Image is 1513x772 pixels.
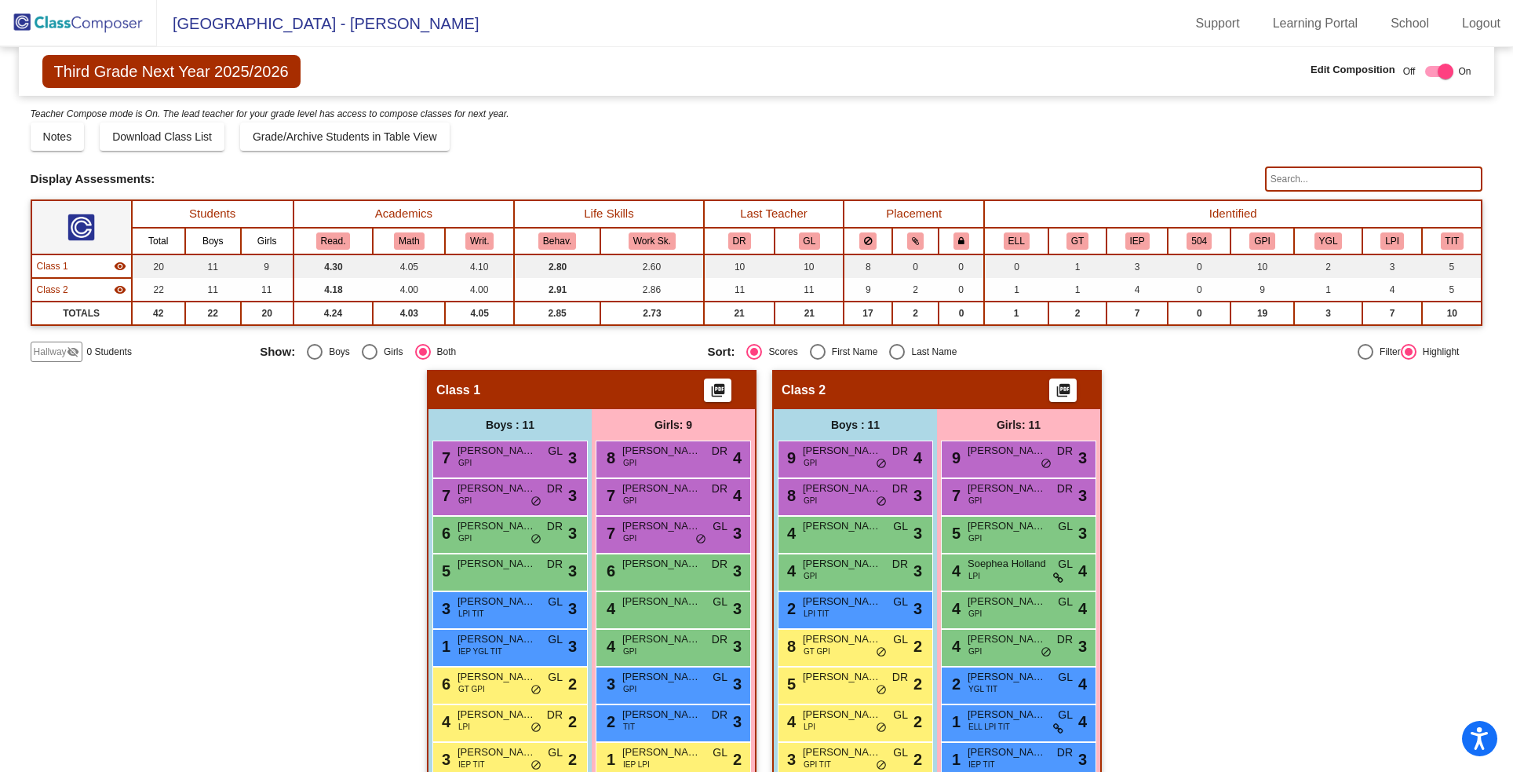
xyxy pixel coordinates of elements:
span: [PERSON_NAME] [622,556,701,572]
td: 0 [939,302,984,325]
td: 4.24 [293,302,374,325]
span: 3 [733,672,742,696]
span: Off [1403,64,1416,79]
span: 6 [603,562,615,580]
div: Boys [323,345,350,359]
th: 504 Plan [1168,228,1230,254]
span: 4 [1078,559,1087,583]
span: [PERSON_NAME] [968,631,1046,647]
div: Both [431,345,457,359]
span: 4 [948,600,961,617]
span: 2 [913,635,922,658]
button: Math [394,232,424,250]
td: 11 [241,278,293,302]
span: 7 [948,487,961,504]
span: Edit Composition [1311,62,1395,78]
span: DR [892,556,908,573]
span: GL [548,669,563,686]
th: Keep with students [892,228,939,254]
th: Identified [984,200,1482,228]
span: GPI [804,457,817,469]
th: Keep with teacher [939,228,984,254]
span: 9 [783,449,796,466]
td: 1 [1048,254,1106,278]
button: TIT [1441,232,1464,250]
span: 3 [1078,484,1087,507]
span: do_not_disturb_alt [876,684,887,697]
span: [PERSON_NAME] [622,443,701,459]
span: 2 [913,672,922,696]
span: GL [1058,594,1073,610]
span: [PERSON_NAME] [458,556,536,572]
span: [PERSON_NAME] [968,594,1046,609]
i: Teacher Compose mode is On. The lead teacher for your grade level has access to compose classes f... [31,108,509,119]
span: [PERSON_NAME] [458,631,536,647]
span: 2 [948,675,961,693]
div: Scores [762,345,797,359]
span: do_not_disturb_alt [530,496,541,508]
div: Girls: 9 [592,409,755,441]
td: 0 [892,254,939,278]
span: GL [713,594,727,610]
td: 2.91 [514,278,600,302]
span: [PERSON_NAME] [803,594,881,609]
span: 3 [913,484,922,507]
span: do_not_disturb_alt [530,533,541,546]
td: 1 [1048,278,1106,302]
span: Class 1 [436,382,480,398]
th: Keep away students [844,228,891,254]
span: GL [893,594,908,610]
span: 3 [733,521,742,545]
span: 3 [568,521,577,545]
span: DR [712,631,727,648]
span: 3 [1078,446,1087,470]
span: GL [548,631,563,648]
span: 2 [568,672,577,696]
span: 6 [438,675,450,693]
span: Sort: [707,345,735,359]
span: GT GPI [458,683,485,695]
td: 2 [892,302,939,325]
td: 4 [1362,278,1422,302]
td: 9 [844,278,891,302]
span: IEP YGL TIT [458,646,502,657]
span: YGL TIT [968,683,997,695]
span: DR [712,556,727,573]
th: Gifted and Talented [1048,228,1106,254]
span: GPI [623,495,636,507]
span: 3 [733,635,742,658]
td: 2.85 [514,302,600,325]
span: Grade/Archive Students in Table View [253,130,437,143]
span: GL [893,518,908,535]
td: 11 [185,254,241,278]
td: 10 [775,254,844,278]
span: [PERSON_NAME] [968,518,1046,534]
button: 504 [1187,232,1212,250]
span: 4 [913,446,922,470]
span: [PERSON_NAME] [458,594,536,609]
td: 1 [984,278,1048,302]
td: 3 [1106,254,1168,278]
td: 17 [844,302,891,325]
span: 7 [603,487,615,504]
th: Receives Title Services [1422,228,1482,254]
th: Individualized Education Plan [1106,228,1168,254]
td: 3 [1294,302,1362,325]
span: Hallway [34,345,67,359]
span: LPI TIT [458,608,484,620]
mat-icon: visibility [114,284,126,296]
td: 5 [1422,254,1482,278]
td: 2.80 [514,254,600,278]
span: [PERSON_NAME] [622,707,701,723]
span: [PERSON_NAME] [803,443,881,459]
span: GPI [968,646,982,657]
span: DR [892,443,908,459]
td: 22 [185,302,241,325]
span: 3 [913,559,922,583]
span: GPI [623,457,636,469]
td: 4.05 [445,302,514,325]
span: do_not_disturb_alt [1041,458,1052,470]
span: [PERSON_NAME] [458,707,536,723]
span: [PERSON_NAME] [803,707,881,723]
div: Highlight [1416,345,1460,359]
